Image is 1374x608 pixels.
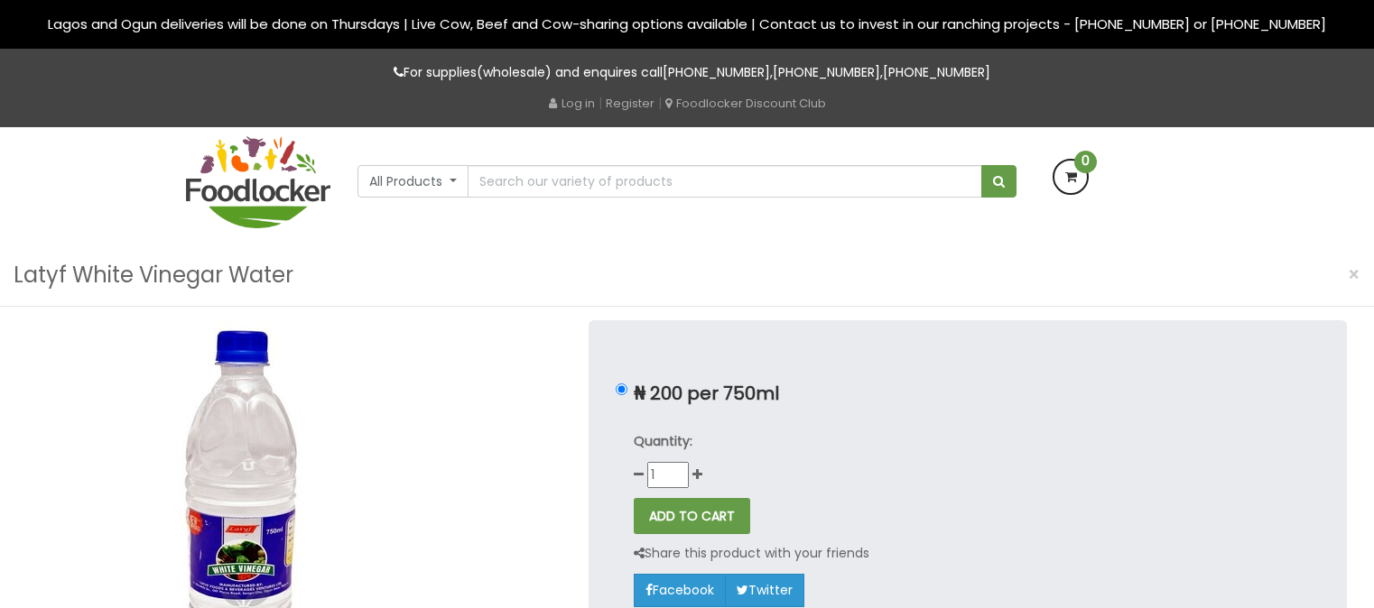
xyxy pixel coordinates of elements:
[468,165,982,198] input: Search our variety of products
[186,62,1188,83] p: For supplies(wholesale) and enquires call , ,
[634,498,750,534] button: ADD TO CART
[663,63,770,81] a: [PHONE_NUMBER]
[634,383,1302,404] p: ₦ 200 per 750ml
[634,432,692,450] strong: Quantity:
[634,543,869,564] p: Share this product with your friends
[634,574,726,606] a: Facebook
[14,258,293,292] h3: Latyf White Vinegar Water
[773,63,880,81] a: [PHONE_NUMBER]
[357,165,469,198] button: All Products
[48,14,1326,33] span: Lagos and Ogun deliveries will be done on Thursdays | Live Cow, Beef and Cow-sharing options avai...
[658,94,662,112] span: |
[1074,151,1097,173] span: 0
[599,94,602,112] span: |
[186,136,330,228] img: FoodLocker
[549,95,595,112] a: Log in
[883,63,990,81] a: [PHONE_NUMBER]
[1339,256,1369,293] button: Close
[606,95,655,112] a: Register
[665,95,826,112] a: Foodlocker Discount Club
[1348,262,1360,288] span: ×
[616,383,627,395] input: ₦ 200 per 750ml
[725,574,804,606] a: Twitter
